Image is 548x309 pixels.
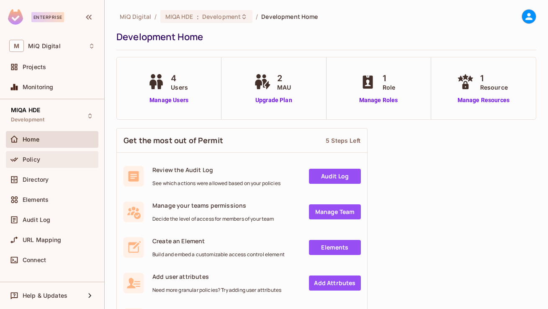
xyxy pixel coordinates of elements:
li: / [154,13,157,21]
a: Manage Team [309,204,361,219]
a: Add Attrbutes [309,276,361,291]
span: Create an Element [152,237,285,245]
span: 1 [383,72,396,85]
span: Decide the level of access for members of your team [152,216,274,222]
span: Audit Log [23,216,50,223]
div: 5 Steps Left [326,136,360,144]
span: Monitoring [23,84,54,90]
span: Home [23,136,40,143]
span: Resource [480,83,508,92]
span: M [9,40,24,52]
span: 4 [171,72,188,85]
span: the active workspace [120,13,151,21]
span: Review the Audit Log [152,166,280,174]
div: Development Home [116,31,532,43]
img: SReyMgAAAABJRU5ErkJggg== [8,9,23,25]
span: Projects [23,64,46,70]
span: 1 [480,72,508,85]
span: Development Home [261,13,318,21]
span: MAU [277,83,291,92]
span: Role [383,83,396,92]
a: Audit Log [309,169,361,184]
span: Need more granular policies? Try adding user attributes [152,287,281,294]
div: Enterprise [31,12,64,22]
span: Get the most out of Permit [123,135,223,146]
span: Build and embed a customizable access control element [152,251,285,258]
a: Manage Users [146,96,192,105]
span: URL Mapping [23,237,62,243]
span: Elements [23,196,49,203]
span: Add user attributes [152,273,281,281]
span: Connect [23,257,46,263]
span: MIQA HDE [165,13,193,21]
span: 2 [277,72,291,85]
span: Development [202,13,241,21]
a: Manage Resources [455,96,512,105]
span: See which actions were allowed based on your policies [152,180,280,187]
a: Manage Roles [358,96,400,105]
span: Policy [23,156,40,163]
span: Manage your teams permissions [152,201,274,209]
span: Development [11,116,45,123]
li: / [256,13,258,21]
span: Directory [23,176,49,183]
span: Workspace: MiQ Digital [28,43,61,49]
a: Elements [309,240,361,255]
span: : [196,13,199,20]
a: Upgrade Plan [252,96,295,105]
span: Users [171,83,188,92]
span: Help & Updates [23,292,67,299]
span: MIQA HDE [11,107,40,113]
